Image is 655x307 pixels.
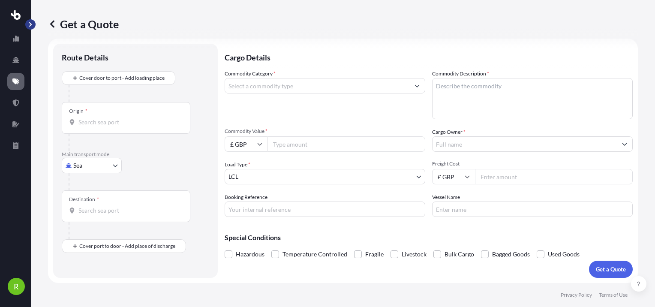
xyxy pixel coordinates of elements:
button: Cover port to door - Add place of discharge [62,239,186,253]
p: Cargo Details [225,44,633,69]
span: Temperature Controlled [282,248,347,261]
button: Cover door to port - Add loading place [62,71,175,85]
span: Commodity Value [225,128,425,135]
input: Origin [78,118,180,126]
p: Special Conditions [225,234,633,241]
a: Terms of Use [599,292,628,298]
button: LCL [225,169,425,184]
label: Booking Reference [225,193,267,202]
span: Cover port to door - Add place of discharge [79,242,175,250]
span: Bulk Cargo [445,248,474,261]
button: Show suggestions [617,136,632,152]
input: Type amount [267,136,425,152]
p: Main transport mode [62,151,209,158]
label: Commodity Category [225,69,276,78]
label: Commodity Description [432,69,489,78]
span: Freight Cost [432,160,633,167]
span: Sea [73,161,82,170]
button: Show suggestions [409,78,425,93]
span: Fragile [365,248,384,261]
p: Route Details [62,52,108,63]
p: Get a Quote [596,265,626,274]
input: Enter name [432,202,633,217]
span: R [14,282,19,291]
span: Load Type [225,160,250,169]
span: Livestock [402,248,427,261]
label: Vessel Name [432,193,460,202]
label: Cargo Owner [432,128,466,136]
button: Get a Quote [589,261,633,278]
input: Destination [78,206,180,215]
a: Privacy Policy [561,292,592,298]
div: Origin [69,108,87,114]
span: LCL [228,172,238,181]
span: Bagged Goods [492,248,530,261]
span: Used Goods [548,248,580,261]
input: Full name [433,136,617,152]
div: Destination [69,196,99,203]
input: Enter amount [475,169,633,184]
span: Cover door to port - Add loading place [79,74,165,82]
span: Hazardous [236,248,264,261]
input: Select a commodity type [225,78,409,93]
p: Get a Quote [48,17,119,31]
button: Select transport [62,158,122,173]
input: Your internal reference [225,202,425,217]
